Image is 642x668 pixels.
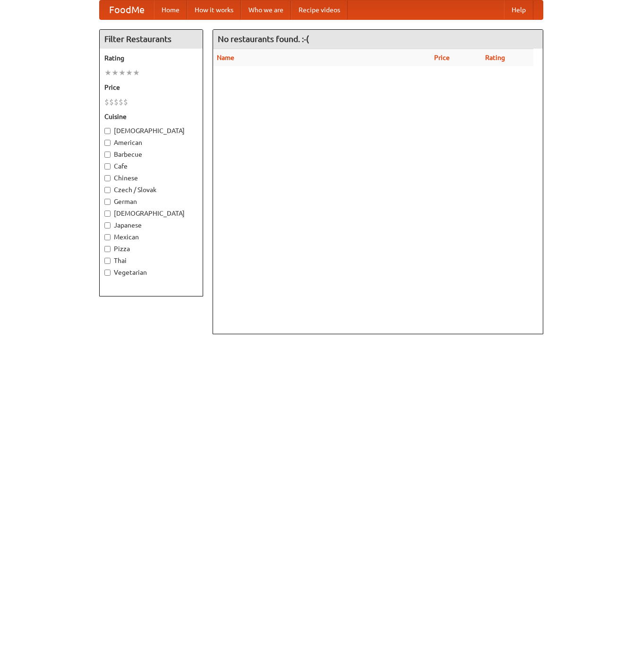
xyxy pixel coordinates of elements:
[133,68,140,78] li: ★
[104,209,198,218] label: [DEMOGRAPHIC_DATA]
[504,0,533,19] a: Help
[104,173,198,183] label: Chinese
[104,197,198,206] label: German
[114,97,119,107] li: $
[154,0,187,19] a: Home
[100,0,154,19] a: FoodMe
[104,232,198,242] label: Mexican
[104,244,198,254] label: Pizza
[126,68,133,78] li: ★
[104,112,198,121] h5: Cuisine
[104,246,111,252] input: Pizza
[104,256,198,265] label: Thai
[104,199,111,205] input: German
[104,175,111,181] input: Chinese
[104,138,198,147] label: American
[119,68,126,78] li: ★
[104,150,198,159] label: Barbecue
[111,68,119,78] li: ★
[104,234,111,240] input: Mexican
[104,222,111,228] input: Japanese
[104,270,111,276] input: Vegetarian
[104,258,111,264] input: Thai
[104,268,198,277] label: Vegetarian
[123,97,128,107] li: $
[485,54,505,61] a: Rating
[109,97,114,107] li: $
[187,0,241,19] a: How it works
[241,0,291,19] a: Who we are
[119,97,123,107] li: $
[291,0,348,19] a: Recipe videos
[104,126,198,135] label: [DEMOGRAPHIC_DATA]
[104,140,111,146] input: American
[100,30,203,49] h4: Filter Restaurants
[104,211,111,217] input: [DEMOGRAPHIC_DATA]
[104,187,111,193] input: Czech / Slovak
[104,83,198,92] h5: Price
[104,163,111,169] input: Cafe
[104,53,198,63] h5: Rating
[104,128,111,134] input: [DEMOGRAPHIC_DATA]
[104,220,198,230] label: Japanese
[104,161,198,171] label: Cafe
[217,54,234,61] a: Name
[434,54,450,61] a: Price
[104,68,111,78] li: ★
[218,34,309,43] ng-pluralize: No restaurants found. :-(
[104,185,198,194] label: Czech / Slovak
[104,97,109,107] li: $
[104,152,111,158] input: Barbecue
